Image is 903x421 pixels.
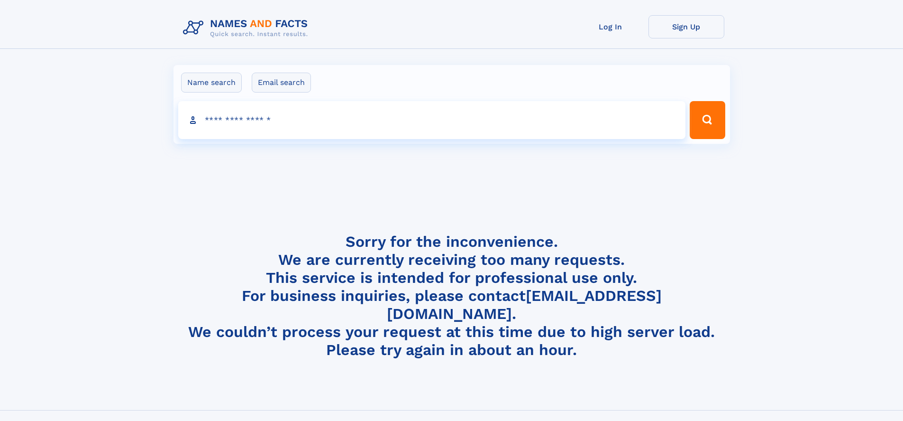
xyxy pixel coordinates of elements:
[179,233,724,359] h4: Sorry for the inconvenience. We are currently receiving too many requests. This service is intend...
[252,73,311,93] label: Email search
[178,101,686,139] input: search input
[573,15,648,38] a: Log In
[387,287,662,323] a: [EMAIL_ADDRESS][DOMAIN_NAME]
[179,15,316,41] img: Logo Names and Facts
[690,101,725,139] button: Search Button
[648,15,724,38] a: Sign Up
[181,73,242,93] label: Name search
